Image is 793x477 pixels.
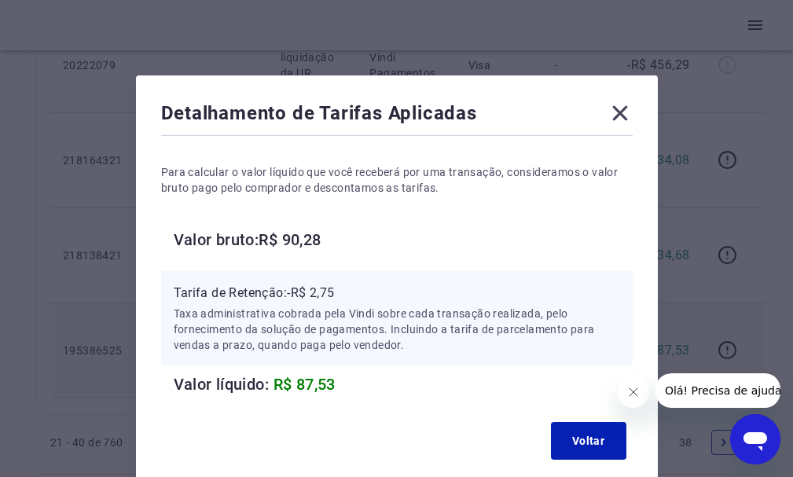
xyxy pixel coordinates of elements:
[730,414,780,464] iframe: Botão para abrir a janela de mensagens
[551,422,626,460] button: Voltar
[174,372,633,397] h6: Valor líquido:
[174,284,620,303] p: Tarifa de Retenção: -R$ 2,75
[161,101,633,132] div: Detalhamento de Tarifas Aplicadas
[274,375,336,394] span: R$ 87,53
[655,373,780,408] iframe: Mensagem da empresa
[618,376,649,408] iframe: Fechar mensagem
[161,164,633,196] p: Para calcular o valor líquido que você receberá por uma transação, consideramos o valor bruto pag...
[9,11,132,24] span: Olá! Precisa de ajuda?
[174,306,620,353] p: Taxa administrativa cobrada pela Vindi sobre cada transação realizada, pelo fornecimento da soluç...
[174,227,633,252] h6: Valor bruto: R$ 90,28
